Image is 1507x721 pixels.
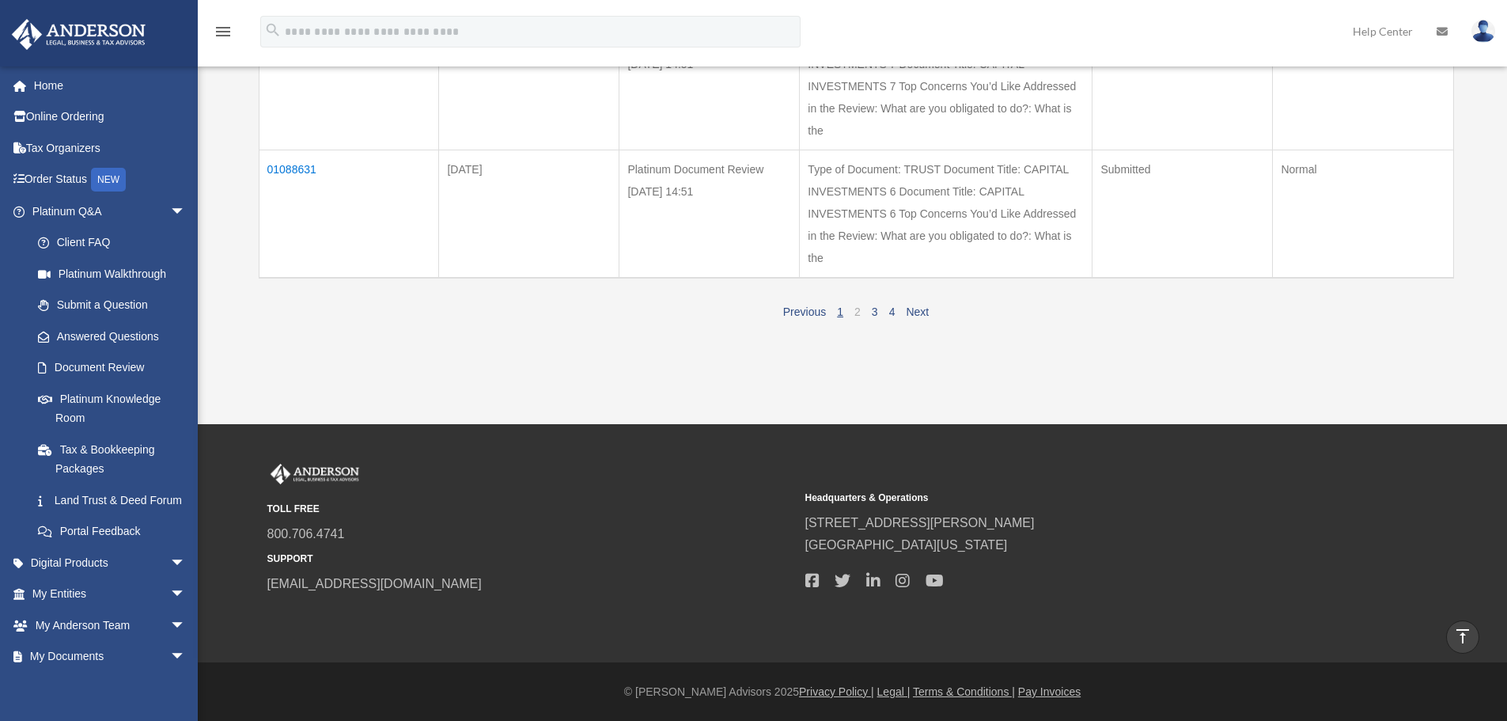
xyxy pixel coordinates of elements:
div: NEW [91,168,126,192]
a: Tax Organizers [11,132,210,164]
small: SUPPORT [267,551,794,567]
a: Legal | [877,685,911,698]
a: [EMAIL_ADDRESS][DOMAIN_NAME] [267,577,482,590]
a: 1 [837,305,843,318]
td: [DATE] [439,150,619,278]
span: arrow_drop_down [170,641,202,674]
span: arrow_drop_down [170,579,202,611]
a: Portal Feedback [22,516,202,548]
a: Previous [783,305,826,318]
i: vertical_align_top [1453,627,1472,646]
a: 3 [872,305,878,318]
a: Platinum Q&Aarrow_drop_down [11,195,202,227]
a: Platinum Knowledge Room [22,383,202,434]
a: 800.706.4741 [267,527,345,541]
a: Land Trust & Deed Forum [22,484,202,516]
a: Submit a Question [22,290,202,321]
a: 2 [854,305,861,318]
img: User Pic [1471,20,1495,43]
a: Home [11,70,210,101]
a: 4 [889,305,895,318]
a: Order StatusNEW [11,164,210,196]
span: arrow_drop_down [170,609,202,642]
a: My Documentsarrow_drop_down [11,641,210,673]
a: Next [906,305,929,318]
img: Anderson Advisors Platinum Portal [7,19,150,50]
i: menu [214,22,233,41]
td: Platinum Document Review [DATE] 14:51 [619,150,800,278]
a: Answered Questions [22,321,194,352]
a: Tax & Bookkeeping Packages [22,434,202,484]
td: Submitted [1092,22,1273,150]
td: Normal [1273,150,1453,278]
a: Terms & Conditions | [913,685,1015,698]
a: My Anderson Teamarrow_drop_down [11,609,210,641]
td: Normal [1273,22,1453,150]
a: Online Ordering [11,101,210,133]
a: Platinum Walkthrough [22,258,202,290]
img: Anderson Advisors Platinum Portal [267,464,362,484]
a: Pay Invoices [1018,685,1081,698]
td: 01088633 [259,22,439,150]
a: menu [214,28,233,41]
span: arrow_drop_down [170,195,202,228]
td: Submitted [1092,150,1273,278]
td: 01088631 [259,150,439,278]
a: vertical_align_top [1446,620,1479,654]
a: Client FAQ [22,227,202,259]
td: Type of Document: TRUST Document Title: CAPITAL INVESTMENTS 7 Document Title: CAPITAL INVESTMENTS... [800,22,1092,150]
i: search [264,21,282,39]
a: Privacy Policy | [799,685,874,698]
td: Type of Document: TRUST Document Title: CAPITAL INVESTMENTS 6 Document Title: CAPITAL INVESTMENTS... [800,150,1092,278]
td: Platinum Document Review [DATE] 14:51 [619,22,800,150]
a: My Entitiesarrow_drop_down [11,579,210,610]
div: © [PERSON_NAME] Advisors 2025 [198,682,1507,702]
small: TOLL FREE [267,501,794,518]
small: Headquarters & Operations [805,490,1332,507]
a: Digital Productsarrow_drop_down [11,547,210,579]
span: arrow_drop_down [170,547,202,579]
a: [GEOGRAPHIC_DATA][US_STATE] [805,538,1008,552]
td: [DATE] [439,22,619,150]
a: [STREET_ADDRESS][PERSON_NAME] [805,516,1035,529]
a: Document Review [22,352,202,384]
